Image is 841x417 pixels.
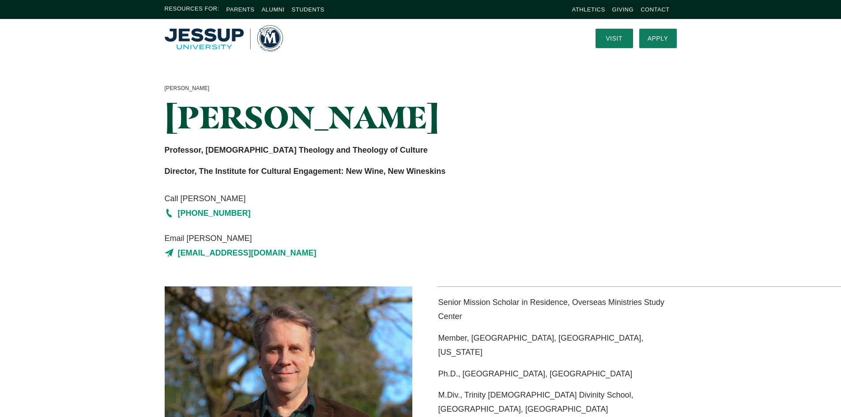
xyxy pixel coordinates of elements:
[165,100,501,134] h1: [PERSON_NAME]
[165,4,219,15] span: Resources For:
[438,388,677,417] p: M.Div., Trinity [DEMOGRAPHIC_DATA] Divinity School, [GEOGRAPHIC_DATA], [GEOGRAPHIC_DATA]
[596,29,633,48] a: Visit
[438,295,677,324] p: Senior Mission Scholar in Residence, Overseas Ministries Study Center
[438,331,677,360] p: Member, [GEOGRAPHIC_DATA], [GEOGRAPHIC_DATA], [US_STATE]
[226,6,255,13] a: Parents
[261,6,284,13] a: Alumni
[165,167,446,176] strong: Director, The Institute for Cultural Engagement: New Wine, New Wineskins
[438,367,677,381] p: Ph.D., [GEOGRAPHIC_DATA], [GEOGRAPHIC_DATA]
[572,6,605,13] a: Athletics
[641,6,669,13] a: Contact
[292,6,324,13] a: Students
[165,84,210,94] a: [PERSON_NAME]
[165,25,283,52] a: Home
[165,192,501,206] span: Call [PERSON_NAME]
[612,6,634,13] a: Giving
[165,25,283,52] img: Multnomah University Logo
[165,146,428,154] strong: Professor, [DEMOGRAPHIC_DATA] Theology and Theology of Culture
[165,246,501,260] a: [EMAIL_ADDRESS][DOMAIN_NAME]
[165,231,501,245] span: Email [PERSON_NAME]
[639,29,677,48] a: Apply
[165,206,501,220] a: [PHONE_NUMBER]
